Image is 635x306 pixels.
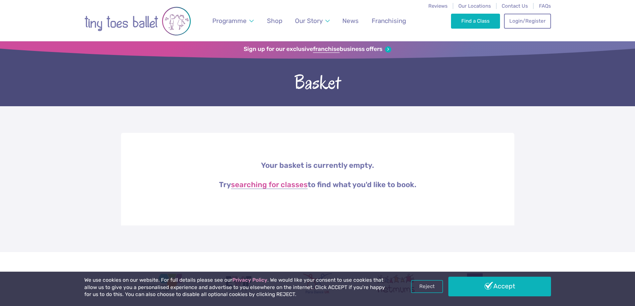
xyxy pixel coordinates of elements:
a: Reviews [428,3,448,9]
a: Sign up for our exclusivefranchisebusiness offers [244,46,391,53]
span: Shop [267,17,282,25]
a: Contact Us [502,3,528,9]
span: News [342,17,359,25]
a: Our Locations [458,3,491,9]
a: FAQs [539,3,551,9]
a: Accept [448,277,551,296]
a: News [339,13,362,29]
a: Our Story [292,13,333,29]
a: Franchising [368,13,409,29]
a: Find a Class [451,14,500,28]
strong: franchise [313,46,340,53]
span: Our Story [295,17,323,25]
a: Shop [264,13,285,29]
a: searching for classes [231,181,308,189]
span: Franchising [372,17,406,25]
a: Programme [209,13,257,29]
p: Your basket is currently empty. [141,160,495,171]
p: We use cookies on our website. For full details please see our . We would like your consent to us... [84,277,388,298]
a: Privacy Policy [232,277,267,283]
img: tiny toes ballet [84,4,191,38]
a: Login/Register [504,14,551,28]
a: Reject [411,280,443,293]
p: Try to find what you'd like to book. [141,180,495,190]
span: Programme [212,17,247,25]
